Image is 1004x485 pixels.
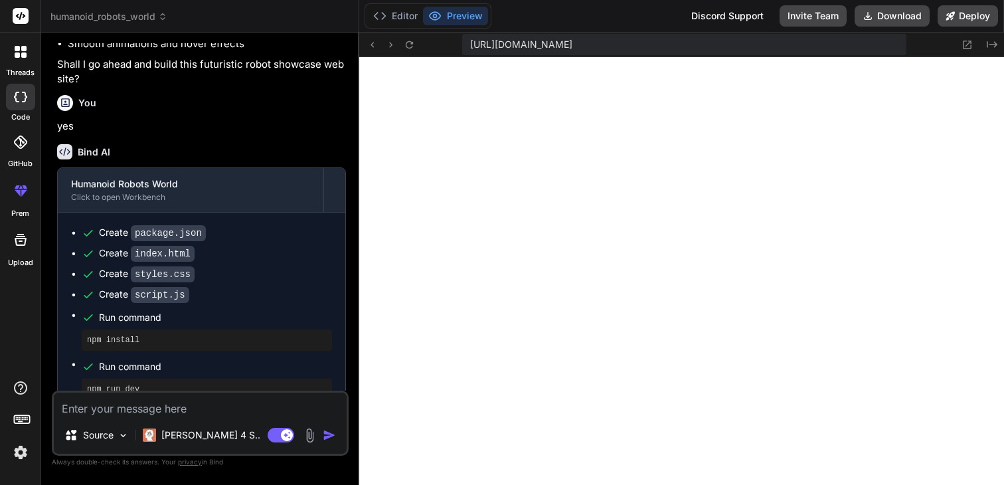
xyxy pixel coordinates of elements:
[302,428,317,443] img: attachment
[71,177,310,191] div: Humanoid Robots World
[78,145,110,159] h6: Bind AI
[8,158,33,169] label: GitHub
[99,246,195,260] div: Create
[99,288,189,302] div: Create
[99,360,332,373] span: Run command
[143,429,156,442] img: Claude 4 Sonnet
[87,335,327,345] pre: npm install
[780,5,847,27] button: Invite Team
[131,225,206,241] code: package.json
[8,257,33,268] label: Upload
[131,246,195,262] code: index.html
[131,266,195,282] code: styles.css
[118,430,129,441] img: Pick Models
[57,119,346,134] p: yes
[855,5,930,27] button: Download
[71,192,310,203] div: Click to open Workbench
[52,456,349,468] p: Always double-check its answers. Your in Bind
[6,67,35,78] label: threads
[470,38,572,51] span: [URL][DOMAIN_NAME]
[57,57,346,87] p: Shall I go ahead and build this futuristic robot showcase website?
[323,429,336,442] img: icon
[58,168,323,212] button: Humanoid Robots WorldClick to open Workbench
[938,5,998,27] button: Deploy
[178,458,202,466] span: privacy
[11,208,29,219] label: prem
[83,429,114,442] p: Source
[99,226,206,240] div: Create
[99,267,195,281] div: Create
[68,37,346,52] li: Smooth animations and hover effects
[9,441,32,464] img: settings
[50,10,167,23] span: humanoid_robots_world
[87,384,327,395] pre: npm run dev
[99,311,332,324] span: Run command
[131,287,189,303] code: script.js
[683,5,772,27] div: Discord Support
[11,112,30,123] label: code
[423,7,488,25] button: Preview
[78,96,96,110] h6: You
[161,429,260,442] p: [PERSON_NAME] 4 S..
[368,7,423,25] button: Editor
